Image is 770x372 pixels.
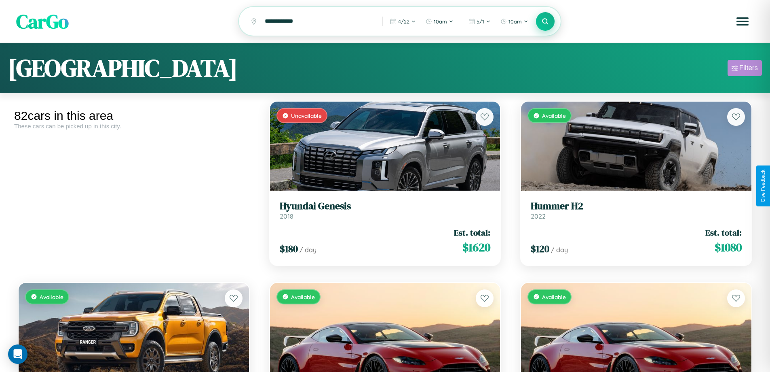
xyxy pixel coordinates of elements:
[8,344,27,364] div: Open Intercom Messenger
[508,18,522,25] span: 10am
[739,64,758,72] div: Filters
[705,227,742,238] span: Est. total:
[291,293,315,300] span: Available
[398,18,409,25] span: 4 / 22
[760,170,766,202] div: Give Feedback
[16,8,69,35] span: CarGo
[454,227,490,238] span: Est. total:
[280,200,491,220] a: Hyundai Genesis2018
[422,15,458,28] button: 10am
[551,246,568,254] span: / day
[280,200,491,212] h3: Hyundai Genesis
[496,15,532,28] button: 10am
[531,242,549,255] span: $ 120
[462,239,490,255] span: $ 1620
[542,293,566,300] span: Available
[14,123,253,130] div: These cars can be picked up in this city.
[40,293,63,300] span: Available
[715,239,742,255] span: $ 1080
[728,60,762,76] button: Filters
[280,212,293,220] span: 2018
[531,200,742,220] a: Hummer H22022
[434,18,447,25] span: 10am
[14,109,253,123] div: 82 cars in this area
[300,246,316,254] span: / day
[542,112,566,119] span: Available
[731,10,754,33] button: Open menu
[531,212,546,220] span: 2022
[464,15,495,28] button: 5/1
[531,200,742,212] h3: Hummer H2
[386,15,420,28] button: 4/22
[8,51,238,85] h1: [GEOGRAPHIC_DATA]
[477,18,484,25] span: 5 / 1
[280,242,298,255] span: $ 180
[291,112,322,119] span: Unavailable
